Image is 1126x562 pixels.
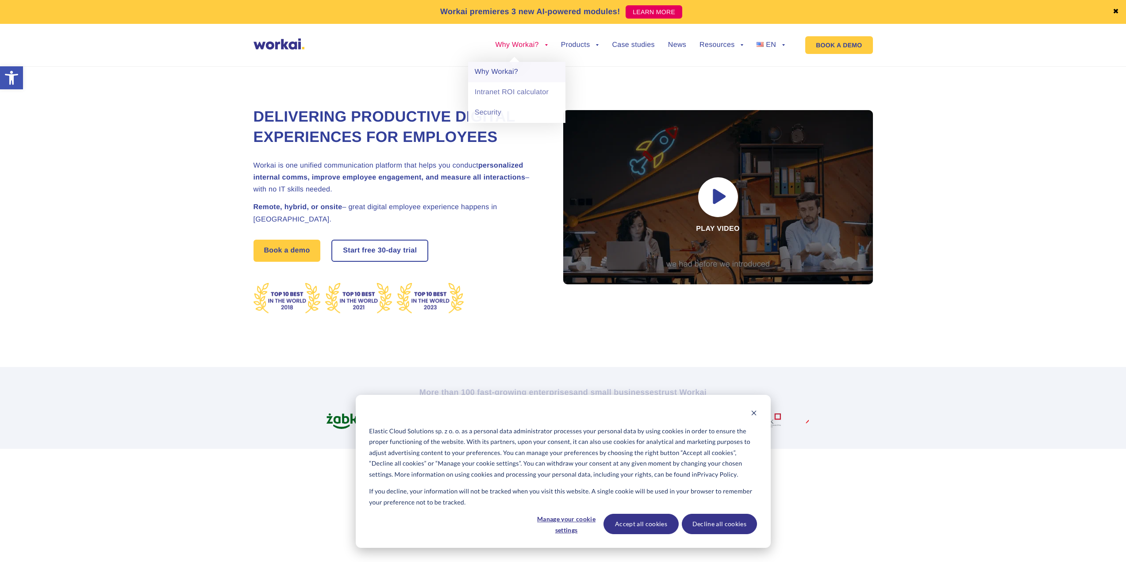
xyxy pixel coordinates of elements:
a: Intranet ROI calculator [468,82,565,103]
a: Security [468,103,565,123]
h2: Workai is one unified communication platform that helps you conduct – with no IT skills needed. [254,160,541,196]
i: and small businesses [573,388,658,397]
span: EN [766,41,776,49]
a: Privacy Policy [697,469,737,480]
a: Book a demo [254,240,321,262]
a: Resources [699,42,743,49]
h1: Delivering Productive Digital Experiences for Employees [254,107,541,148]
a: ✖ [1113,8,1119,15]
div: Cookie banner [356,395,771,548]
a: LEARN MORE [626,5,682,19]
strong: Remote, hybrid, or onsite [254,203,342,211]
p: Elastic Cloud Solutions sp. z o. o. as a personal data administrator processes your personal data... [369,426,757,480]
a: Why Workai? [495,42,547,49]
p: If you decline, your information will not be tracked when you visit this website. A single cookie... [369,486,757,508]
button: Dismiss cookie banner [751,409,757,420]
button: Manage your cookie settings [532,514,600,534]
a: BOOK A DEMO [805,36,872,54]
div: Play video [563,110,873,284]
a: News [668,42,686,49]
a: Start free30-daytrial [332,241,427,261]
i: 30-day [378,247,401,254]
a: Why Workai? [468,62,565,82]
h2: – great digital employee experience happens in [GEOGRAPHIC_DATA]. [254,201,541,225]
button: Decline all cookies [682,514,757,534]
a: Case studies [612,42,654,49]
a: Products [561,42,599,49]
p: Workai premieres 3 new AI-powered modules! [440,6,620,18]
button: Accept all cookies [603,514,679,534]
h2: More than 100 fast-growing enterprises trust Workai [318,387,809,398]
